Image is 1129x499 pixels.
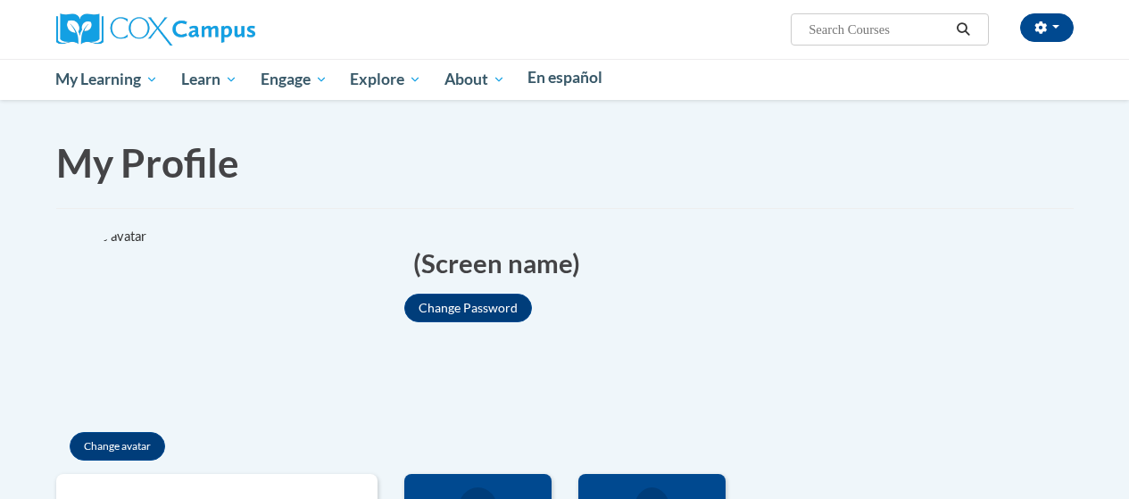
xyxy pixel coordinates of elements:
[444,69,505,90] span: About
[181,69,237,90] span: Learn
[350,69,421,90] span: Explore
[43,59,1087,100] div: Main menu
[56,13,255,46] img: Cox Campus
[249,59,339,100] a: Engage
[527,68,602,87] span: En español
[517,59,615,96] a: En español
[955,23,971,37] i: 
[55,69,158,90] span: My Learning
[950,19,976,40] button: Search
[1020,13,1074,42] button: Account Settings
[45,59,170,100] a: My Learning
[70,432,165,461] button: Change avatar
[404,294,532,322] button: Change Password
[261,69,328,90] span: Engage
[56,139,239,186] span: My Profile
[338,59,433,100] a: Explore
[56,227,253,423] div: Click to change the profile picture
[56,21,255,36] a: Cox Campus
[433,59,517,100] a: About
[56,227,253,423] img: profile avatar
[413,245,580,281] span: (Screen name)
[807,19,950,40] input: Search Courses
[170,59,249,100] a: Learn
